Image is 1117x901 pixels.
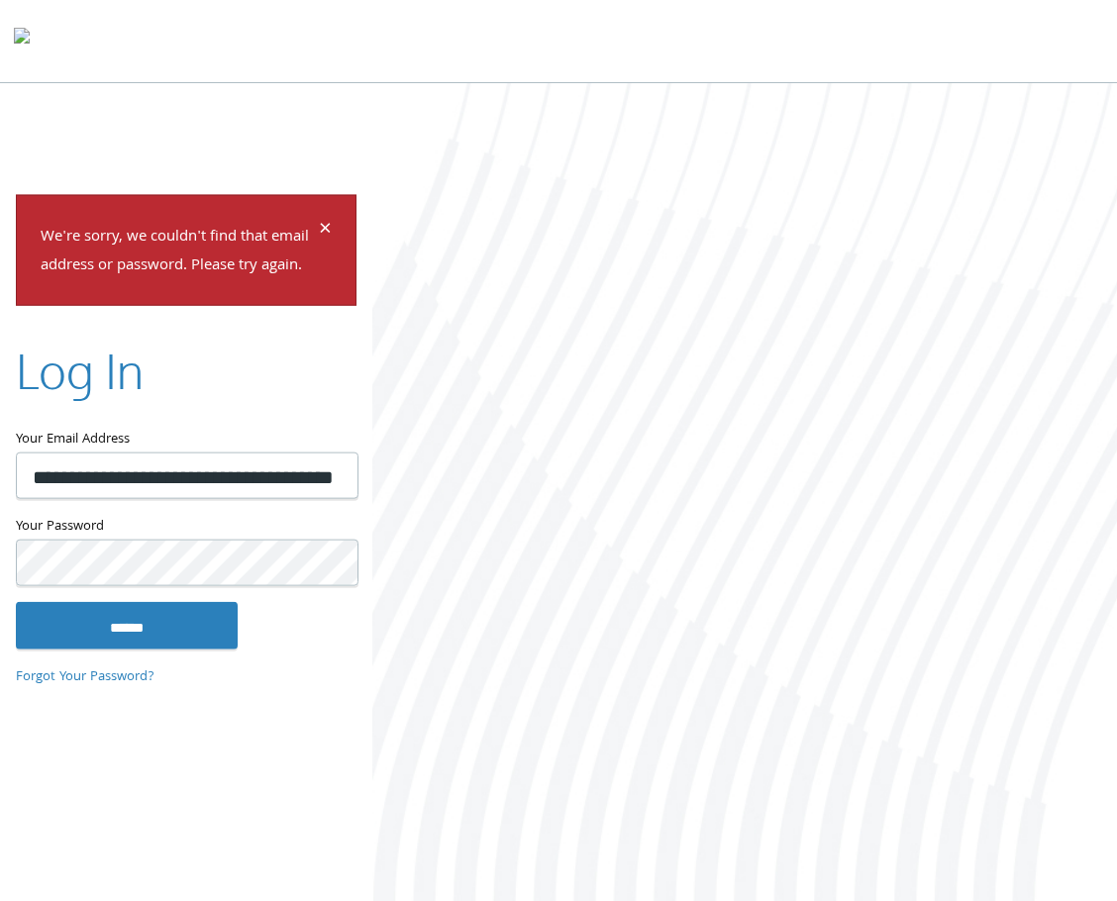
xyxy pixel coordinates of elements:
[16,337,144,403] h2: Log In
[14,21,30,60] img: todyl-logo-dark.svg
[41,224,316,281] p: We're sorry, we couldn't find that email address or password. Please try again.
[16,666,154,688] a: Forgot Your Password?
[16,514,356,539] label: Your Password
[319,220,332,244] button: Dismiss alert
[319,212,332,250] span: ×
